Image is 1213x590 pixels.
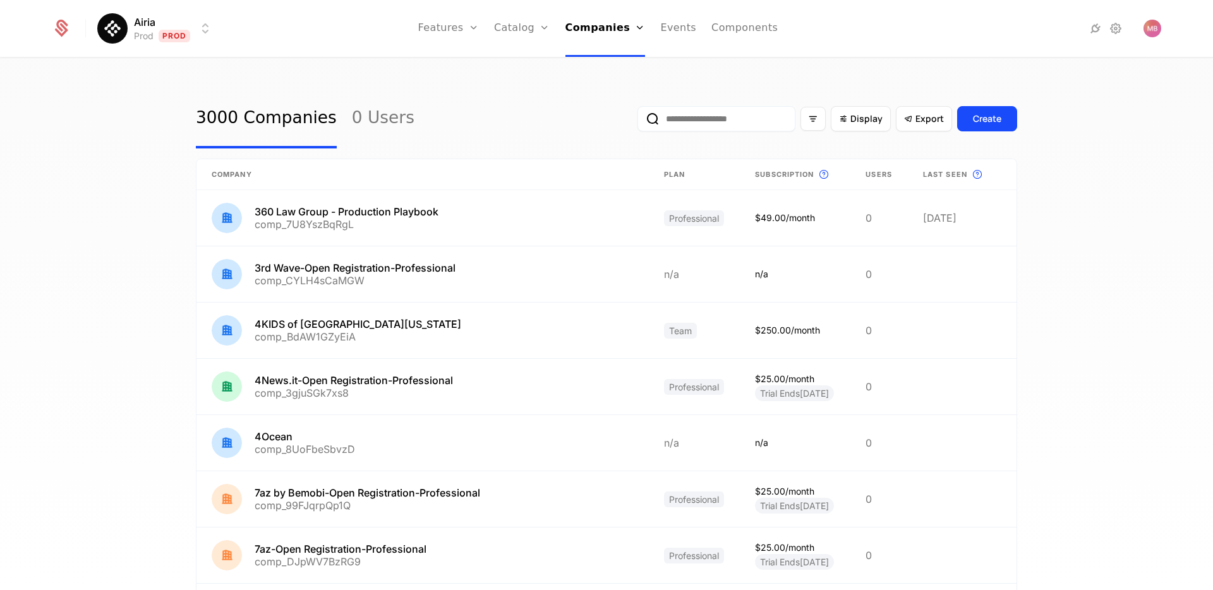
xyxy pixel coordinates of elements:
[134,30,154,42] div: Prod
[800,107,826,131] button: Filter options
[850,159,908,190] th: Users
[923,169,967,180] span: Last seen
[850,112,883,125] span: Display
[915,112,944,125] span: Export
[196,159,649,190] th: Company
[1144,20,1161,37] button: Open user button
[196,89,337,148] a: 3000 Companies
[97,13,128,44] img: Airia
[973,112,1001,125] div: Create
[101,15,214,42] button: Select environment
[1108,21,1123,36] a: Settings
[1088,21,1103,36] a: Integrations
[755,169,814,180] span: Subscription
[649,159,740,190] th: Plan
[896,106,952,131] button: Export
[1144,20,1161,37] img: Matt Bell
[159,30,191,42] span: Prod
[134,15,155,30] span: Airia
[352,89,414,148] a: 0 Users
[957,106,1017,131] button: Create
[831,106,891,131] button: Display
